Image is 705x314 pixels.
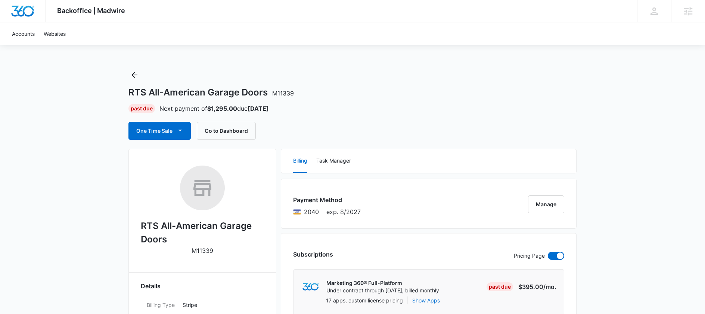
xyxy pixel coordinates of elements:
[293,250,333,259] h3: Subscriptions
[543,283,556,291] span: /mo.
[197,122,256,140] button: Go to Dashboard
[159,104,269,113] p: Next payment of due
[326,207,361,216] span: exp. 8/2027
[39,22,70,45] a: Websites
[7,22,39,45] a: Accounts
[293,149,307,173] button: Billing
[207,105,237,112] strong: $1,295.00
[326,287,439,294] p: Under contract through [DATE], billed monthly
[272,90,294,97] span: M11339
[518,282,556,291] p: $395.00
[183,301,258,309] p: Stripe
[141,282,161,291] span: Details
[487,282,513,291] div: Past Due
[128,69,140,81] button: Back
[304,207,319,216] span: Visa ending with
[128,87,294,98] h1: RTS All-American Garage Doors
[192,246,213,255] p: M11339
[57,7,125,15] span: Backoffice | Madwire
[514,252,545,260] p: Pricing Page
[128,104,155,113] div: Past Due
[248,105,269,112] strong: [DATE]
[141,219,264,246] h2: RTS All-American Garage Doors
[412,296,440,304] button: Show Apps
[147,301,177,309] dt: Billing Type
[302,283,319,291] img: marketing360Logo
[326,296,403,304] p: 17 apps, custom license pricing
[128,122,191,140] button: One Time Sale
[316,149,351,173] button: Task Manager
[293,195,361,204] h3: Payment Method
[326,279,439,287] p: Marketing 360® Full-Platform
[528,195,564,213] button: Manage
